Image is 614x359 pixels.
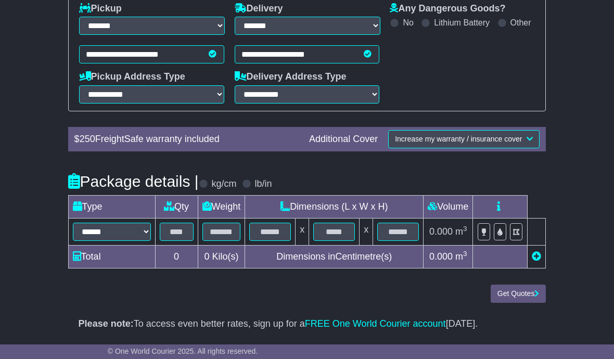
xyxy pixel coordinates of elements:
span: © One World Courier 2025. All rights reserved. [108,347,258,355]
label: Any Dangerous Goods? [390,3,505,15]
label: Delivery [235,3,283,15]
h4: Package details | [68,173,199,190]
span: Increase my warranty / insurance cover [395,135,522,143]
button: Increase my warranty / insurance cover [388,130,540,148]
label: Other [510,18,531,28]
label: Lithium Battery [434,18,490,28]
td: Qty [155,196,198,219]
label: Pickup [79,3,122,15]
sup: 3 [463,250,467,258]
label: No [403,18,413,28]
sup: 3 [463,225,467,233]
span: 0.000 [429,251,453,262]
td: Volume [424,196,473,219]
span: 0.000 [429,226,453,237]
a: FREE One World Courier account [305,318,446,329]
td: 0 [155,246,198,268]
label: kg/cm [212,178,237,190]
td: Kilo(s) [198,246,245,268]
div: $ FreightSafe warranty included [69,134,304,145]
button: Get Quotes [491,285,546,303]
td: x [360,219,373,246]
label: lb/in [255,178,272,190]
strong: Please note: [79,318,134,329]
span: m [455,251,467,262]
span: m [455,226,467,237]
td: Dimensions (L x W x H) [245,196,424,219]
div: Additional Cover [304,134,383,145]
td: Type [68,196,155,219]
td: x [296,219,309,246]
label: Delivery Address Type [235,71,347,83]
a: Add new item [532,251,541,262]
td: Dimensions in Centimetre(s) [245,246,424,268]
span: 0 [204,251,209,262]
label: Pickup Address Type [79,71,185,83]
p: To access even better rates, sign up for a [DATE]. [79,318,536,330]
td: Total [68,246,155,268]
span: 250 [80,134,95,144]
td: Weight [198,196,245,219]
